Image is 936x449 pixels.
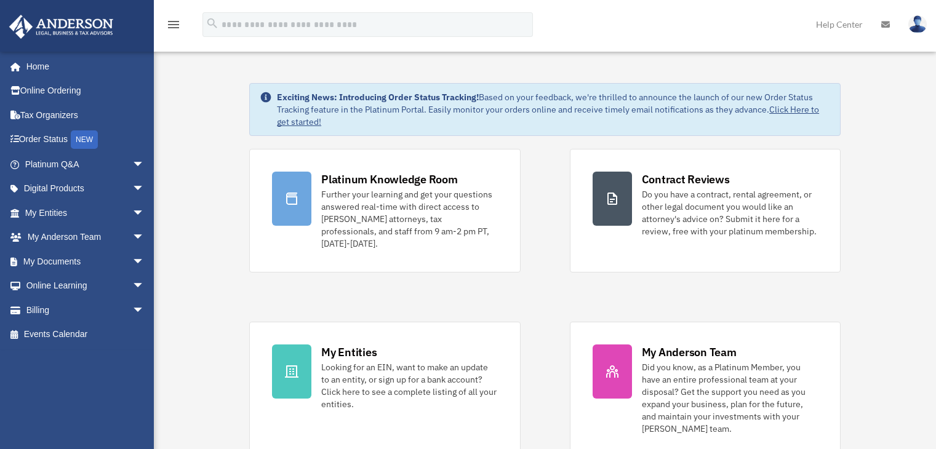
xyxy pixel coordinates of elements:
img: Anderson Advisors Platinum Portal [6,15,117,39]
a: Contract Reviews Do you have a contract, rental agreement, or other legal document you would like... [570,149,841,272]
a: Platinum Knowledge Room Further your learning and get your questions answered real-time with dire... [249,149,520,272]
a: Order StatusNEW [9,127,163,153]
i: search [206,17,219,30]
div: NEW [71,130,98,149]
a: Online Learningarrow_drop_down [9,274,163,298]
a: Tax Organizers [9,103,163,127]
a: Billingarrow_drop_down [9,298,163,322]
div: Further your learning and get your questions answered real-time with direct access to [PERSON_NAM... [321,188,497,250]
a: Digital Productsarrow_drop_down [9,177,163,201]
a: My Documentsarrow_drop_down [9,249,163,274]
a: Click Here to get started! [277,104,819,127]
span: arrow_drop_down [132,152,157,177]
img: User Pic [908,15,927,33]
a: Home [9,54,157,79]
div: Contract Reviews [642,172,730,187]
span: arrow_drop_down [132,274,157,299]
a: My Entitiesarrow_drop_down [9,201,163,225]
span: arrow_drop_down [132,249,157,274]
div: Platinum Knowledge Room [321,172,458,187]
span: arrow_drop_down [132,298,157,323]
span: arrow_drop_down [132,177,157,202]
a: My Anderson Teamarrow_drop_down [9,225,163,250]
strong: Exciting News: Introducing Order Status Tracking! [277,92,479,103]
div: Looking for an EIN, want to make an update to an entity, or sign up for a bank account? Click her... [321,361,497,410]
a: Online Ordering [9,79,163,103]
div: My Anderson Team [642,344,737,360]
div: Do you have a contract, rental agreement, or other legal document you would like an attorney's ad... [642,188,818,237]
span: arrow_drop_down [132,201,157,226]
div: Based on your feedback, we're thrilled to announce the launch of our new Order Status Tracking fe... [277,91,830,128]
div: My Entities [321,344,377,360]
a: Events Calendar [9,322,163,347]
span: arrow_drop_down [132,225,157,250]
i: menu [166,17,181,32]
a: menu [166,22,181,32]
div: Did you know, as a Platinum Member, you have an entire professional team at your disposal? Get th... [642,361,818,435]
a: Platinum Q&Aarrow_drop_down [9,152,163,177]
